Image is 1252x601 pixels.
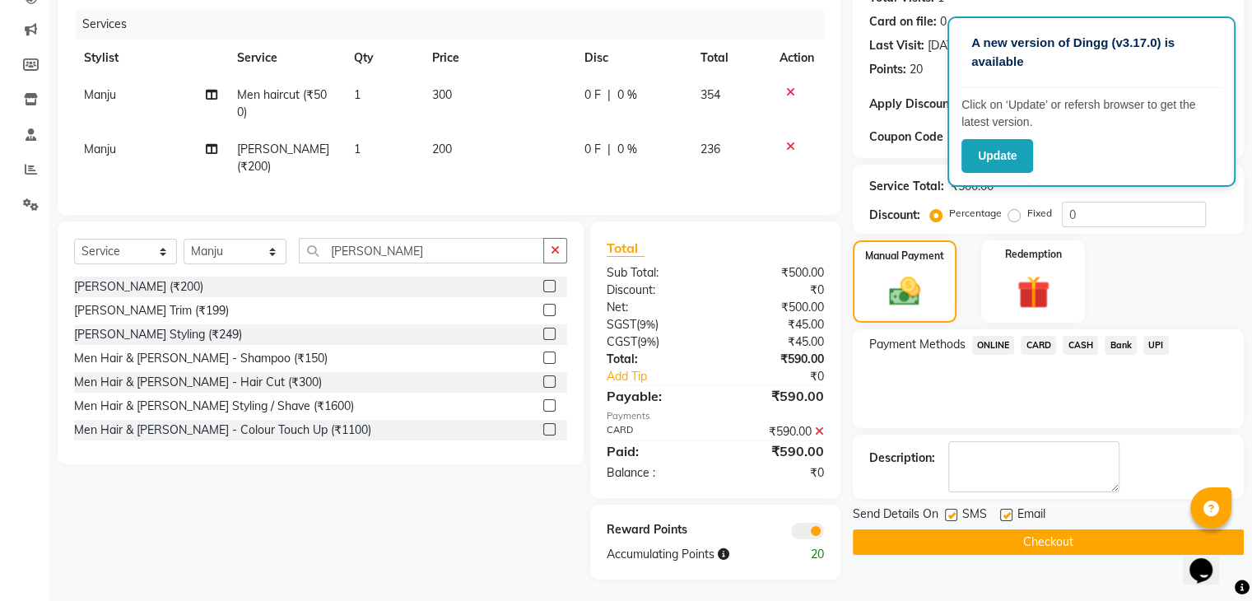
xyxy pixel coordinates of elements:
div: 20 [910,61,923,78]
span: 0 % [617,141,637,158]
div: Points: [869,61,906,78]
span: Email [1017,505,1045,526]
div: ₹590.00 [715,386,836,406]
span: 9% [640,335,656,348]
p: Click on ‘Update’ or refersh browser to get the latest version. [961,96,1222,131]
span: Manju [84,142,116,156]
div: Net: [594,299,715,316]
div: Services [76,9,836,40]
th: Qty [344,40,422,77]
div: ₹0 [735,368,835,385]
span: ONLINE [972,336,1015,355]
div: Card on file: [869,13,937,30]
div: Men Hair & [PERSON_NAME] - Hair Cut (₹300) [74,374,322,391]
span: CGST [607,334,637,349]
span: CASH [1063,336,1098,355]
span: 354 [700,87,720,102]
span: Send Details On [853,505,938,526]
div: Sub Total: [594,264,715,282]
span: SMS [962,505,987,526]
span: CARD [1021,336,1056,355]
div: CARD [594,423,715,440]
span: 0 % [617,86,637,104]
span: 9% [640,318,655,331]
label: Manual Payment [865,249,944,263]
th: Stylist [74,40,227,77]
p: A new version of Dingg (v3.17.0) is available [971,34,1212,71]
span: SGST [607,317,636,332]
div: ₹590.00 [715,423,836,440]
div: Paid: [594,441,715,461]
span: 236 [700,142,720,156]
button: Checkout [853,529,1244,555]
div: 20 [775,546,835,563]
span: 300 [432,87,452,102]
div: Men Hair & [PERSON_NAME] Styling / Shave (₹1600) [74,398,354,415]
div: ₹45.00 [715,316,836,333]
th: Service [227,40,344,77]
div: [PERSON_NAME] (₹200) [74,278,203,296]
div: Total: [594,351,715,368]
th: Total [691,40,770,77]
iframe: chat widget [1183,535,1236,585]
div: ( ) [594,316,715,333]
div: Men Hair & [PERSON_NAME] - Shampoo (₹150) [74,350,328,367]
div: ( ) [594,333,715,351]
div: ₹500.00 [951,178,994,195]
div: Coupon Code [869,128,989,146]
span: UPI [1143,336,1169,355]
img: _cash.svg [879,273,930,310]
input: Search or Scan [299,238,544,263]
div: ₹590.00 [715,351,836,368]
div: Service Total: [869,178,944,195]
div: Accumulating Points [594,546,775,563]
th: Price [422,40,575,77]
label: Percentage [949,206,1002,221]
span: | [607,141,611,158]
span: Men haircut (₹500) [237,87,327,119]
div: Balance : [594,464,715,482]
span: | [607,86,611,104]
div: ₹590.00 [715,441,836,461]
span: Total [607,240,645,257]
div: ₹0 [715,282,836,299]
span: 1 [354,87,361,102]
div: ₹500.00 [715,299,836,316]
div: Apply Discount [869,96,989,113]
div: ₹45.00 [715,333,836,351]
img: _gift.svg [1007,272,1060,313]
span: 0 F [584,141,601,158]
div: 0 [940,13,947,30]
div: Payable: [594,386,715,406]
div: Men Hair & [PERSON_NAME] - Colour Touch Up (₹1100) [74,422,371,439]
div: [DATE] [928,37,963,54]
span: Bank [1105,336,1137,355]
span: 1 [354,142,361,156]
div: Discount: [594,282,715,299]
div: Payments [607,409,824,423]
div: [PERSON_NAME] Trim (₹199) [74,302,229,319]
div: ₹0 [715,464,836,482]
div: [PERSON_NAME] Styling (₹249) [74,326,242,343]
span: 200 [432,142,452,156]
div: Description: [869,450,935,467]
span: Payment Methods [869,336,966,353]
div: Last Visit: [869,37,924,54]
div: Reward Points [594,521,715,539]
span: [PERSON_NAME] (₹200) [237,142,329,174]
span: Manju [84,87,116,102]
div: Discount: [869,207,920,224]
span: 0 F [584,86,601,104]
label: Fixed [1027,206,1052,221]
div: ₹500.00 [715,264,836,282]
a: Add Tip [594,368,735,385]
th: Disc [575,40,691,77]
th: Action [770,40,824,77]
label: Redemption [1005,247,1062,262]
button: Update [961,139,1033,173]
